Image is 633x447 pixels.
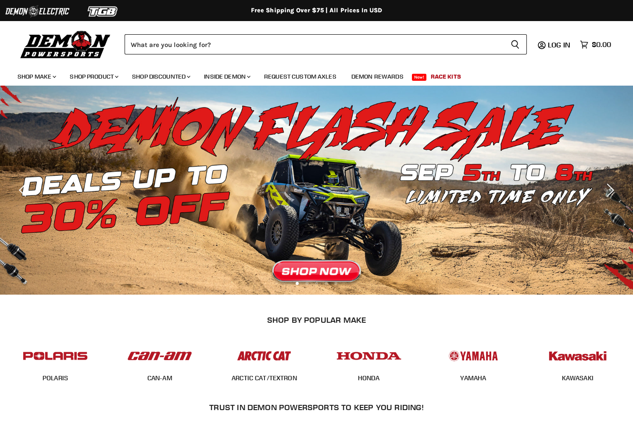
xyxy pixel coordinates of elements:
a: Inside Demon [197,68,256,86]
img: POPULAR_MAKE_logo_2_dba48cf1-af45-46d4-8f73-953a0f002620.jpg [21,342,89,369]
li: Page dot 2 [305,282,308,285]
span: ARCTIC CAT/TEXTRON [232,374,297,383]
a: Shop Product [63,68,124,86]
img: POPULAR_MAKE_logo_1_adc20308-ab24-48c4-9fac-e3c1a623d575.jpg [125,342,194,369]
span: POLARIS [43,374,68,383]
img: POPULAR_MAKE_logo_4_4923a504-4bac-4306-a1be-165a52280178.jpg [335,342,403,369]
a: CAN-AM [147,374,172,382]
img: Demon Powersports [18,29,114,60]
li: Page dot 1 [296,282,299,285]
button: Search [504,34,527,54]
span: KAWASAKI [562,374,594,383]
a: Demon Rewards [345,68,410,86]
a: YAMAHA [460,374,486,382]
a: Log in [544,41,576,49]
a: Shop Make [11,68,61,86]
form: Product [125,34,527,54]
a: $0.00 [576,38,615,51]
h2: SHOP BY POPULAR MAKE [11,315,622,324]
a: Race Kits [424,68,468,86]
span: New! [412,74,427,81]
h2: Trust In Demon Powersports To Keep You Riding! [21,403,612,412]
a: POLARIS [43,374,68,382]
button: Previous [15,181,33,199]
img: POPULAR_MAKE_logo_5_20258e7f-293c-4aac-afa8-159eaa299126.jpg [439,342,508,369]
span: CAN-AM [147,374,172,383]
a: KAWASAKI [562,374,594,382]
ul: Main menu [11,64,609,86]
img: Demon Electric Logo 2 [4,3,70,20]
li: Page dot 5 [334,282,337,285]
a: Request Custom Axles [257,68,343,86]
img: POPULAR_MAKE_logo_6_76e8c46f-2d1e-4ecc-b320-194822857d41.jpg [544,342,612,369]
input: Search [125,34,504,54]
span: $0.00 [592,40,611,49]
a: Shop Discounted [125,68,196,86]
li: Page dot 4 [325,282,328,285]
img: POPULAR_MAKE_logo_3_027535af-6171-4c5e-a9bc-f0eccd05c5d6.jpg [230,342,298,369]
a: ARCTIC CAT/TEXTRON [232,374,297,382]
span: Log in [548,40,570,49]
img: TGB Logo 2 [70,3,136,20]
span: HONDA [358,374,380,383]
button: Next [600,181,618,199]
li: Page dot 3 [315,282,318,285]
a: HONDA [358,374,380,382]
span: YAMAHA [460,374,486,383]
